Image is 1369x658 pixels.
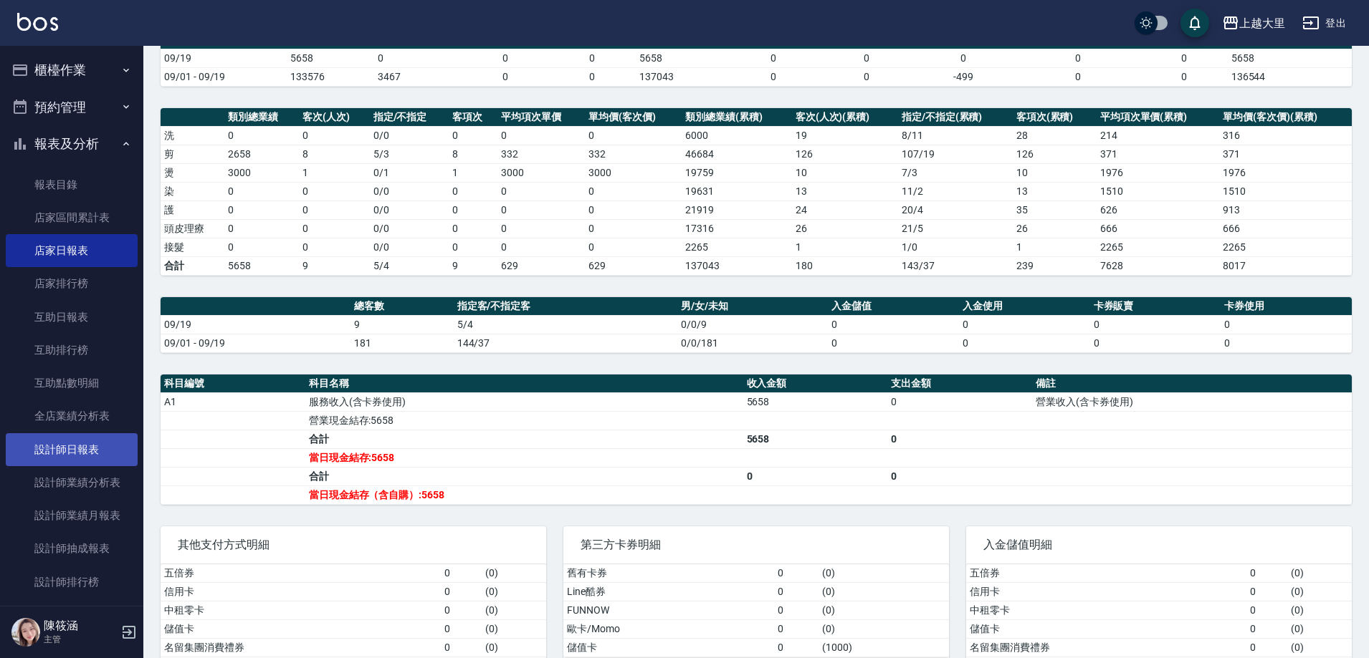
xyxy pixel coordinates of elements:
[482,619,546,638] td: ( 0 )
[6,125,138,163] button: 報表及分析
[774,564,819,583] td: 0
[305,448,743,467] td: 當日現金結存:5658
[819,582,948,601] td: ( 0 )
[454,334,678,352] td: 144/37
[482,582,546,601] td: ( 0 )
[563,619,774,638] td: 歐卡/Momo
[350,297,454,316] th: 總客數
[497,163,585,182] td: 3000
[449,256,497,275] td: 9
[774,582,819,601] td: 0
[563,564,949,657] table: a dense table
[1287,601,1352,619] td: ( 0 )
[548,49,636,67] td: 0
[1219,182,1352,200] td: 1510
[224,238,299,256] td: 0
[966,582,1246,601] td: 信用卡
[224,163,299,182] td: 3000
[161,163,224,182] td: 燙
[441,564,482,583] td: 0
[898,238,1013,256] td: 1 / 0
[1032,374,1352,393] th: 備註
[370,238,449,256] td: 0 / 0
[6,301,138,334] a: 互助日報表
[161,67,287,86] td: 09/01 - 09/19
[11,618,40,647] img: Person
[1097,219,1220,238] td: 666
[723,67,824,86] td: 0
[887,374,1032,393] th: 支出金額
[6,400,138,432] a: 全店業績分析表
[563,601,774,619] td: FUNNOW
[299,200,370,219] td: 0
[774,638,819,657] td: 0
[1090,315,1221,334] td: 0
[161,182,224,200] td: 染
[585,163,682,182] td: 3000
[441,619,482,638] td: 0
[1287,619,1352,638] td: ( 0 )
[910,67,1016,86] td: -499
[682,182,791,200] td: 19631
[1246,619,1288,638] td: 0
[563,582,774,601] td: Line酷券
[449,163,497,182] td: 1
[887,467,1032,485] td: 0
[792,219,898,238] td: 26
[792,163,898,182] td: 10
[959,315,1090,334] td: 0
[887,392,1032,411] td: 0
[898,182,1013,200] td: 11 / 2
[959,334,1090,352] td: 0
[6,201,138,234] a: 店家區間累計表
[441,638,482,657] td: 0
[898,219,1013,238] td: 21 / 5
[1219,108,1352,127] th: 單均價(客次價)(累積)
[1097,108,1220,127] th: 平均項次單價(累積)
[824,49,911,67] td: 0
[6,234,138,267] a: 店家日報表
[910,49,1016,67] td: 0
[497,256,585,275] td: 629
[370,108,449,127] th: 指定/不指定
[636,67,723,86] td: 137043
[161,49,287,67] td: 09/19
[350,334,454,352] td: 181
[682,256,791,275] td: 137043
[1013,126,1097,145] td: 28
[161,601,441,619] td: 中租零卡
[161,582,441,601] td: 信用卡
[6,267,138,300] a: 店家排行榜
[898,163,1013,182] td: 7 / 3
[1228,67,1352,86] td: 136544
[1097,163,1220,182] td: 1976
[482,601,546,619] td: ( 0 )
[299,163,370,182] td: 1
[454,297,678,316] th: 指定客/不指定客
[585,108,682,127] th: 單均價(客次價)
[1219,256,1352,275] td: 8017
[497,238,585,256] td: 0
[497,145,585,163] td: 332
[44,633,117,646] p: 主管
[743,392,888,411] td: 5658
[1221,334,1352,352] td: 0
[792,182,898,200] td: 13
[1013,238,1097,256] td: 1
[1219,219,1352,238] td: 666
[1097,145,1220,163] td: 371
[819,619,948,638] td: ( 0 )
[1013,108,1097,127] th: 客項次(累積)
[1097,200,1220,219] td: 626
[441,582,482,601] td: 0
[828,315,959,334] td: 0
[819,564,948,583] td: ( 0 )
[792,238,898,256] td: 1
[636,49,723,67] td: 5658
[224,126,299,145] td: 0
[161,392,305,411] td: A1
[819,638,948,657] td: ( 1000 )
[497,108,585,127] th: 平均項次單價
[898,200,1013,219] td: 20 / 4
[1221,297,1352,316] th: 卡券使用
